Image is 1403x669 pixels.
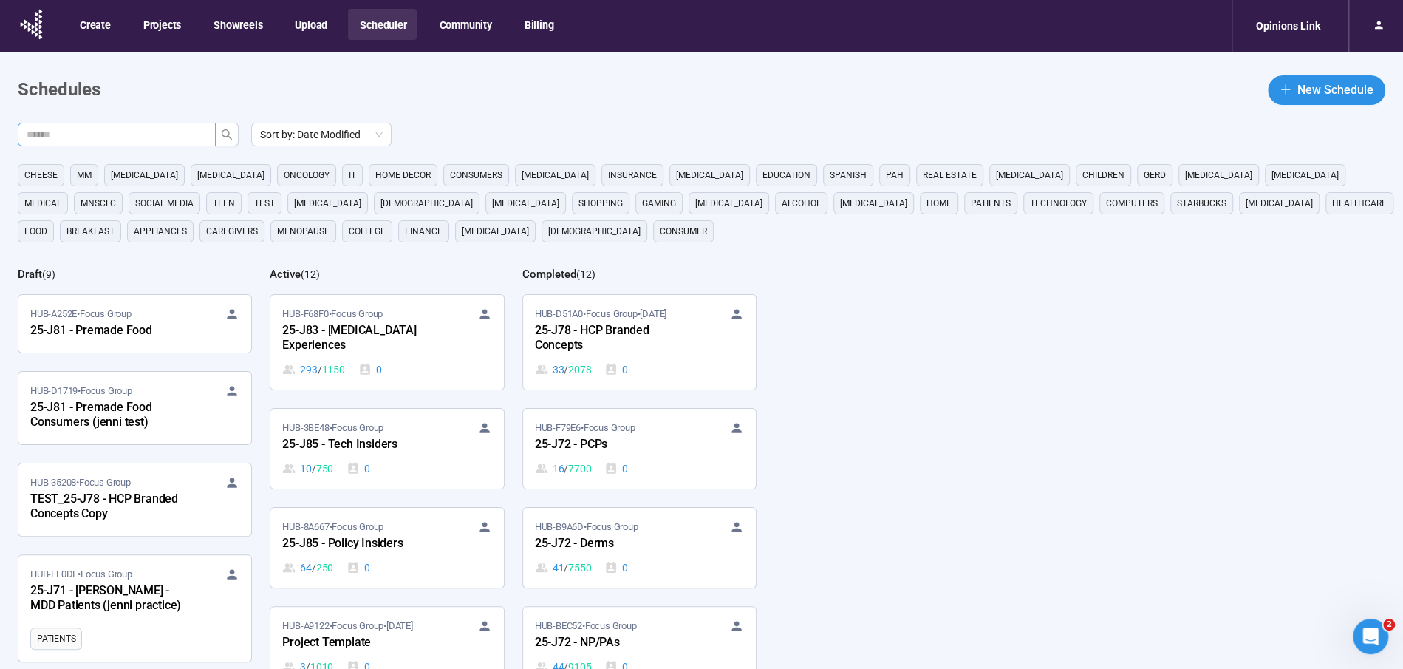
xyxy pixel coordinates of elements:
span: [MEDICAL_DATA] [492,196,559,211]
span: [MEDICAL_DATA] [197,168,264,183]
span: plus [1280,84,1291,95]
a: HUB-35208•Focus GroupTEST_25-J78 - HCP Branded Concepts Copy [18,463,251,536]
span: cheese [24,168,58,183]
span: New Schedule [1297,81,1373,99]
span: finance [405,224,443,239]
span: [MEDICAL_DATA] [996,168,1063,183]
span: medical [24,196,61,211]
span: starbucks [1177,196,1226,211]
span: Spanish [830,168,867,183]
span: [MEDICAL_DATA] [294,196,361,211]
button: Projects [132,9,191,40]
button: Create [68,9,121,40]
div: 293 [282,361,344,378]
button: Billing [513,9,564,40]
span: HUB-D1719 • Focus Group [30,384,132,398]
button: plusNew Schedule [1268,75,1385,105]
div: 25-J71 - [PERSON_NAME] - MDD Patients (jenni practice) [30,582,193,616]
span: Patients [37,631,75,646]
span: home [926,196,952,211]
span: HUB-A252E • Focus Group [30,307,132,322]
span: Insurance [608,168,657,183]
span: appliances [134,224,187,239]
span: education [762,168,810,183]
span: Sort by: Date Modified [260,123,383,146]
a: HUB-D1719•Focus Group25-J81 - Premade Food Consumers (jenni test) [18,372,251,444]
span: HUB-A9122 • Focus Group • [282,619,412,634]
span: ( 12 ) [301,268,320,280]
span: technology [1030,196,1087,211]
span: [DEMOGRAPHIC_DATA] [548,224,641,239]
span: / [564,461,568,477]
div: 0 [604,461,628,477]
span: alcohol [782,196,821,211]
span: / [318,361,322,378]
div: 33 [535,361,592,378]
span: shopping [578,196,623,211]
h2: Active [270,268,301,281]
div: 25-J72 - Derms [535,534,697,554]
button: search [215,123,239,146]
span: HUB-35208 • Focus Group [30,475,131,490]
div: 25-J78 - HCP Branded Concepts [535,322,697,356]
div: Opinions Link [1247,12,1329,40]
div: 25-J83 - [MEDICAL_DATA] Experiences [282,322,445,356]
time: [DATE] [386,620,413,631]
div: 0 [347,461,370,477]
span: Teen [213,196,235,211]
span: oncology [284,168,330,183]
span: [MEDICAL_DATA] [676,168,743,183]
span: 2078 [568,361,591,378]
time: [DATE] [640,308,666,319]
span: consumers [450,168,502,183]
button: Community [427,9,502,40]
div: 25-J81 - Premade Food Consumers (jenni test) [30,398,193,432]
span: / [312,461,316,477]
span: HUB-3BE48 • Focus Group [282,421,383,435]
span: 1150 [322,361,345,378]
span: HUB-FF0DE • Focus Group [30,567,132,582]
span: mnsclc [81,196,116,211]
div: 0 [604,361,628,378]
span: HUB-B9A6D • Focus Group [535,520,638,534]
span: it [349,168,356,183]
span: / [564,361,568,378]
span: [MEDICAL_DATA] [462,224,529,239]
span: HUB-F68F0 • Focus Group [282,307,383,322]
h2: Completed [522,268,576,281]
button: Showreels [202,9,273,40]
button: Scheduler [348,9,417,40]
a: HUB-D51A0•Focus Group•[DATE]25-J78 - HCP Branded Concepts33 / 20780 [523,295,756,390]
div: 25-J85 - Tech Insiders [282,435,445,455]
a: HUB-B9A6D•Focus Group25-J72 - Derms41 / 75500 [523,508,756,588]
div: 64 [282,560,333,576]
div: 41 [535,560,592,576]
div: 25-J81 - Premade Food [30,322,193,341]
button: Upload [283,9,338,40]
div: 25-J72 - PCPs [535,435,697,455]
span: 750 [316,461,333,477]
span: [MEDICAL_DATA] [840,196,907,211]
span: [MEDICAL_DATA] [1271,168,1339,183]
div: 25-J72 - NP/PAs [535,634,697,653]
span: computers [1106,196,1158,211]
div: 0 [358,361,382,378]
a: HUB-FF0DE•Focus Group25-J71 - [PERSON_NAME] - MDD Patients (jenni practice)Patients [18,555,251,662]
span: [DEMOGRAPHIC_DATA] [380,196,473,211]
span: breakfast [66,224,115,239]
span: 250 [316,560,333,576]
div: 0 [347,560,370,576]
span: college [349,224,386,239]
span: Patients [971,196,1011,211]
span: [MEDICAL_DATA] [695,196,762,211]
span: healthcare [1332,196,1387,211]
span: ( 12 ) [576,268,595,280]
span: 7700 [568,461,591,477]
span: PAH [886,168,904,183]
a: HUB-F68F0•Focus Group25-J83 - [MEDICAL_DATA] Experiences293 / 11500 [270,295,503,390]
span: Food [24,224,47,239]
a: HUB-3BE48•Focus Group25-J85 - Tech Insiders10 / 7500 [270,409,503,489]
h1: Schedules [18,76,100,104]
span: caregivers [206,224,258,239]
span: HUB-D51A0 • Focus Group • [535,307,666,322]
